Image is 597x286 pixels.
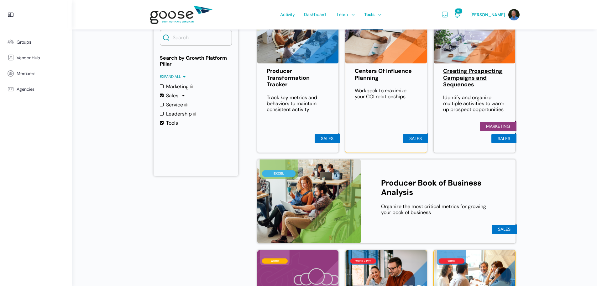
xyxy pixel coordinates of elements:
a: Groups [3,34,69,50]
a: Vendor Hub [3,50,69,66]
iframe: Chat Widget [457,208,597,286]
span: Members [17,71,35,76]
a: Agencies [3,81,69,97]
a: Producer Transformation Tracker [267,68,329,88]
span: 89 [455,8,462,13]
label: Leadership [160,111,196,117]
span: Expand all [160,74,186,79]
a: Producer Book of Business Analysis [381,178,497,197]
a: Members [3,66,69,81]
label: Marketing [160,84,193,89]
li: Sales [315,134,340,143]
p: Organize the most critical metrics for growing your book of business [381,203,497,215]
label: Sales [160,93,178,99]
span: Groups [17,40,31,45]
input: Search [160,30,232,46]
p: Identify and organize multiple activities to warm up prospect opportunities [443,94,506,112]
li: Sales [491,134,516,143]
p: Track key metrics and behaviors to maintain consistent activity [267,94,329,112]
li: Sales [403,134,428,143]
li: Marketing [480,122,516,131]
label: Service [160,102,187,108]
span: [PERSON_NAME] [470,12,505,18]
a: Centers Of Influence Planning [355,68,417,81]
span: Vendor Hub [17,55,40,61]
span: Agencies [17,87,34,92]
label: Tools [160,120,178,126]
a: Creating Prospecting Campaigns and Sequences [443,68,506,88]
p: Workbook to maximize your COI relationships [355,88,417,100]
strong: Search by Growth Platform Pillar [160,55,232,67]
